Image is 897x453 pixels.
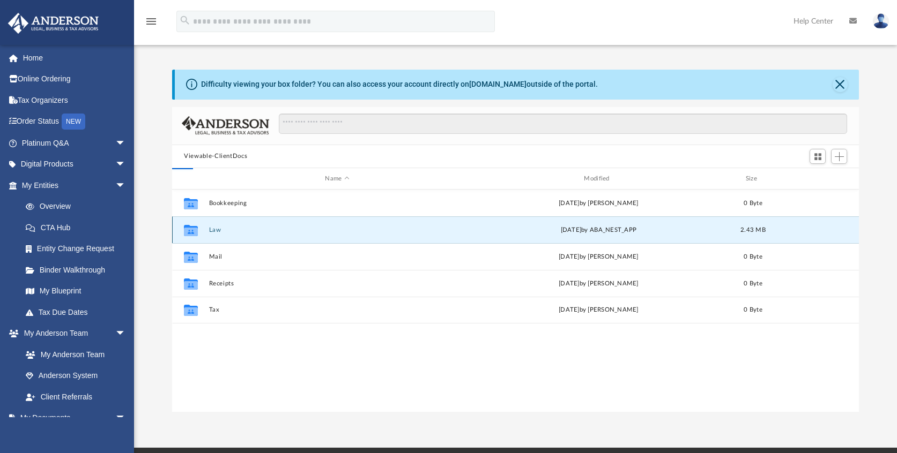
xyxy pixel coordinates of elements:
[810,149,826,164] button: Switch to Grid View
[831,149,847,164] button: Add
[8,47,142,69] a: Home
[145,15,158,28] i: menu
[179,14,191,26] i: search
[8,132,142,154] a: Platinum Q&Aarrow_drop_down
[8,111,142,133] a: Order StatusNEW
[873,13,889,29] img: User Pic
[8,175,142,196] a: My Entitiesarrow_drop_down
[209,280,466,287] button: Receipts
[62,114,85,130] div: NEW
[15,281,137,302] a: My Blueprint
[470,279,727,289] div: [DATE] by [PERSON_NAME]
[15,386,137,407] a: Client Referrals
[172,190,859,412] div: grid
[744,281,762,286] span: 0 Byte
[8,154,142,175] a: Digital Productsarrow_drop_down
[115,132,137,154] span: arrow_drop_down
[470,306,727,315] div: [DATE] by [PERSON_NAME]
[470,252,727,262] div: [DATE] by [PERSON_NAME]
[115,175,137,197] span: arrow_drop_down
[833,77,848,92] button: Close
[470,174,727,184] div: Modified
[209,227,466,233] button: Law
[177,174,204,184] div: id
[145,20,158,28] a: menu
[279,114,847,134] input: Search files and folders
[744,254,762,260] span: 0 Byte
[5,13,102,34] img: Anderson Advisors Platinum Portal
[209,307,466,314] button: Tax
[184,152,247,161] button: Viewable-ClientDocs
[744,307,762,313] span: 0 Byte
[470,199,727,208] div: [DATE] by [PERSON_NAME]
[470,225,727,235] div: [DATE] by ABA_NEST_APP
[15,217,142,238] a: CTA Hub
[8,89,142,111] a: Tax Organizers
[744,200,762,206] span: 0 Byte
[8,407,137,429] a: My Documentsarrow_drop_down
[209,253,466,260] button: Mail
[15,301,142,323] a: Tax Due Dates
[15,365,137,387] a: Anderson System
[209,200,466,207] button: Bookkeeping
[469,80,527,88] a: [DOMAIN_NAME]
[779,174,854,184] div: id
[732,174,775,184] div: Size
[115,323,137,345] span: arrow_drop_down
[15,259,142,281] a: Binder Walkthrough
[15,238,142,260] a: Entity Change Request
[115,154,137,176] span: arrow_drop_down
[201,79,598,90] div: Difficulty viewing your box folder? You can also access your account directly on outside of the p...
[8,323,137,344] a: My Anderson Teamarrow_drop_down
[15,196,142,217] a: Overview
[15,344,131,365] a: My Anderson Team
[115,407,137,429] span: arrow_drop_down
[740,227,766,233] span: 2.43 MB
[209,174,465,184] div: Name
[8,69,142,90] a: Online Ordering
